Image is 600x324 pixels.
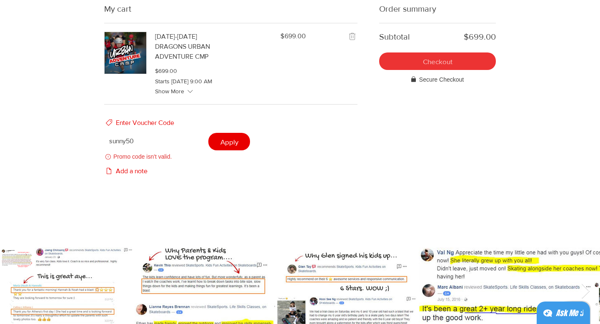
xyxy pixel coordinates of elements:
[379,32,410,41] span: Subtotal
[105,32,146,74] img: DEC 1-5 DRAGONS URBAN ADVENTURE CMP
[379,52,496,70] button: Checkout
[556,307,583,319] div: Ask Me ;)
[104,166,250,176] button: Add a note
[104,118,250,128] button: Enter Voucher Code
[104,133,198,150] input: Input your promo code
[347,32,357,43] button: remove DEC 1-5 DRAGONS URBAN ADVENTURE CMP from the cart
[280,32,306,41] div: $699.00
[208,133,250,150] button: Apply
[116,118,174,128] span: Enter Voucher Code
[220,138,238,145] span: Apply
[155,87,184,96] span: Show More
[35,247,132,268] img: review Jaeng.JPG
[277,247,416,294] img: Review. Glenn.jpg
[155,78,212,85] span: Starts [DATE] 9:00 AM
[155,32,214,62] a: [DATE]-[DATE] DRAGONS URBAN ADVENTURE CMP
[423,58,452,65] span: Checkout
[581,283,590,299] button: Next Item
[155,87,247,96] button: Show More
[134,247,275,294] img: Review. KEVIN.jpg
[464,29,496,44] dd: $699.00
[104,3,357,15] h1: My cart
[155,67,177,75] span: $699.00
[419,75,464,84] span: Secure Checkout
[104,153,203,161] div: Promo code isn't valid.
[116,166,147,176] span: Add a note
